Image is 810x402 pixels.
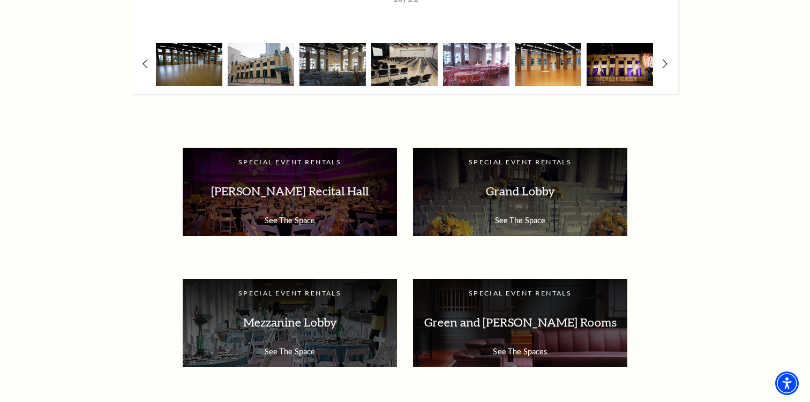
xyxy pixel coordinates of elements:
p: Grand Lobby [424,175,617,208]
p: Mezzanine Lobby [193,306,386,339]
p: See The Space [424,216,617,225]
img: A spacious, well-lit room with large windows and wooden flooring, featuring curtains and overhead... [156,43,222,86]
a: Special Event Rentals [PERSON_NAME] Recital Hall See The Space [183,148,397,236]
a: Special Event Rentals Grand Lobby See The Space [413,148,627,236]
a: Special Event Rentals Green and [PERSON_NAME] Rooms See The Spaces [413,279,627,367]
p: See The Spaces [424,347,617,356]
p: Special Event Rentals [193,290,386,298]
p: Special Event Rentals [424,158,617,166]
img: A spacious, well-lit room with wooden flooring, large windows, and curtains, suitable for events ... [515,43,581,86]
img: A spacious event hall with round tables, white tablecloths, and hanging paper lanterns, illuminat... [299,43,366,86]
p: Special Event Rentals [424,290,617,298]
p: Special Event Rentals [193,158,386,166]
div: Accessibility Menu [775,371,799,395]
a: Special Event Rentals Mezzanine Lobby See The Space [183,279,397,367]
img: A historic building with a decorative facade, featuring brickwork and large windows, alongside a ... [228,43,294,86]
p: [PERSON_NAME] Recital Hall [193,175,386,208]
img: A spacious auditorium with rows of black chairs facing a blank screen and a podium, ready for an ... [371,43,438,86]
img: A spacious event hall with round tables dressed in pink and gold, decorated with floral centerpie... [443,43,509,86]
p: See The Space [193,347,386,356]
p: See The Space [193,216,386,225]
img: A night view of a building with purple-lit windows and art deco architectural details, alongside ... [587,43,653,86]
p: Green and [PERSON_NAME] Rooms [424,306,617,339]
